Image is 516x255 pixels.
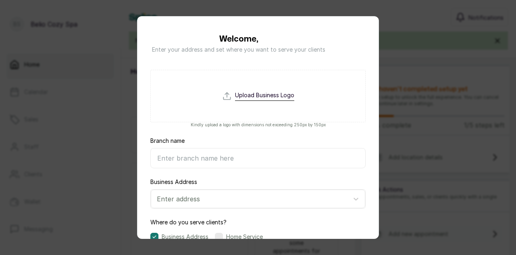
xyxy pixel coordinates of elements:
[150,218,227,226] label: Where do you serve clients?
[152,46,325,54] p: Enter your address and set where you want to serve your clients
[150,137,185,145] label: Branch name
[152,33,325,46] h1: Welcome,
[150,148,366,168] input: Enter branch name here
[162,233,208,241] span: Business Address
[150,178,197,186] label: Business Address
[150,122,366,127] p: Kindly upload a logo with dimensions not exceeding 250px by 150px
[226,233,263,241] span: Home Service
